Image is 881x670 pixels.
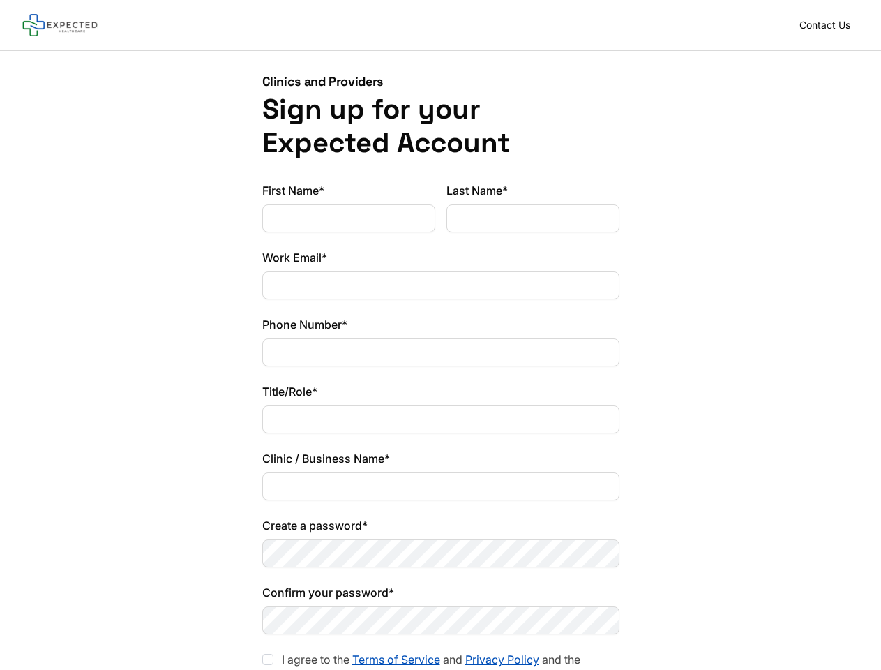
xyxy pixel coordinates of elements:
label: Confirm your password* [262,584,619,601]
label: Title/Role* [262,383,619,400]
a: Terms of Service [352,653,440,667]
label: Clinic / Business Name* [262,450,619,467]
label: Create a password* [262,517,619,534]
p: Clinics and Providers [262,73,619,90]
label: Phone Number* [262,316,619,333]
label: Last Name* [446,182,619,199]
label: Work Email* [262,249,619,266]
a: Privacy Policy [465,653,539,667]
h1: Sign up for your Expected Account [262,93,619,160]
a: Contact Us [791,15,859,35]
label: First Name* [262,182,435,199]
